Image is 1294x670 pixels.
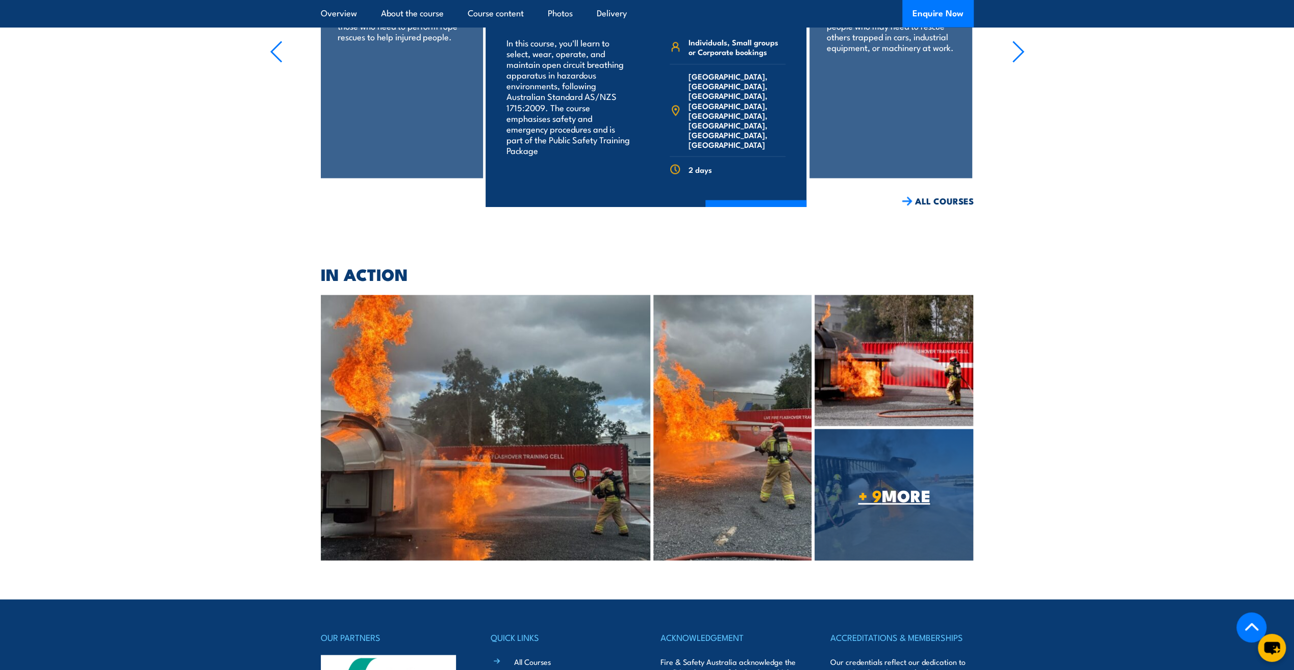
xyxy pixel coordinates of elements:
strong: + 9 [858,482,881,507]
h2: IN ACTION [321,266,974,280]
h4: OUR PARTNERS [321,630,464,644]
img: ARF (1) [321,295,651,560]
span: Individuals, Small groups or Corporate bookings [689,37,785,57]
span: MORE [815,487,973,502]
a: COURSE DETAILS [705,200,806,226]
img: FSA LF Aviation – 02 [815,295,973,426]
a: ALL COURSES [902,195,974,207]
a: All Courses [514,656,551,666]
h4: ACCREDITATIONS & MEMBERSHIPS [830,630,973,644]
h4: QUICK LINKS [491,630,633,644]
a: + 9MORE [815,429,973,560]
span: 2 days [689,164,712,174]
p: In this course, you'll learn to select, wear, operate, and maintain open circuit breathing appara... [506,37,632,155]
span: [GEOGRAPHIC_DATA], [GEOGRAPHIC_DATA], [GEOGRAPHIC_DATA], [GEOGRAPHIC_DATA], [GEOGRAPHIC_DATA], [G... [689,71,785,149]
img: ARF (2) [653,295,811,560]
button: chat-button [1258,634,1286,662]
h4: ACKNOWLEDGEMENT [661,630,803,644]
